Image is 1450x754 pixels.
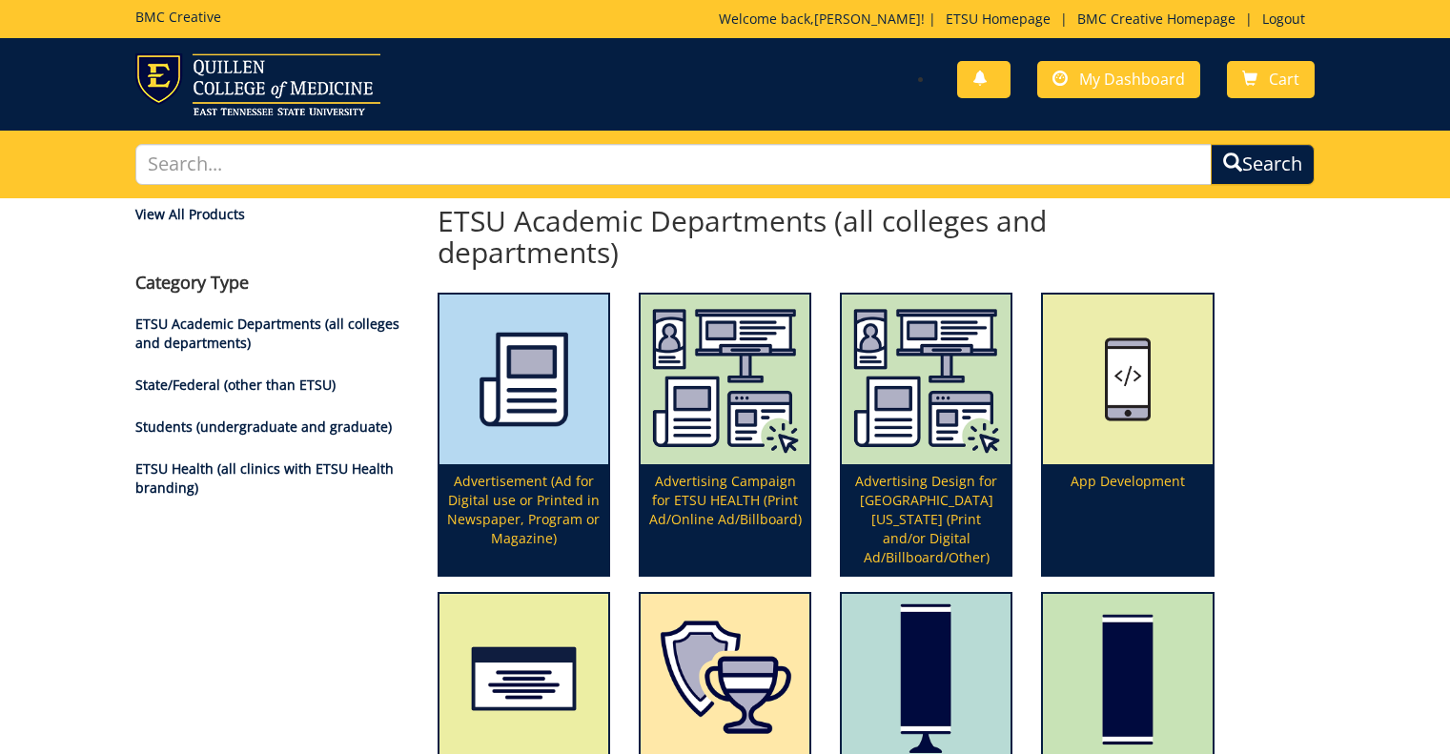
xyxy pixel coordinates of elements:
p: Advertising Design for [GEOGRAPHIC_DATA][US_STATE] (Print and/or Digital Ad/Billboard/Other) [842,464,1011,575]
button: Search [1211,144,1315,185]
p: Welcome back, ! | | | [719,10,1315,29]
a: View All Products [135,205,409,224]
h4: Category Type [135,274,409,293]
a: Advertising Campaign for ETSU HEALTH (Print Ad/Online Ad/Billboard) [641,295,809,575]
a: My Dashboard [1037,61,1200,98]
a: Cart [1227,61,1315,98]
a: ETSU Academic Departments (all colleges and departments) [135,315,399,352]
p: Advertisement (Ad for Digital use or Printed in Newspaper, Program or Magazine) [439,464,608,575]
a: BMC Creative Homepage [1068,10,1245,28]
h5: BMC Creative [135,10,221,24]
img: etsu%20health%20marketing%20campaign%20image-6075f5506d2aa2.29536275.png [641,295,809,464]
img: app%20development%20icon-655684178ce609.47323231.png [1043,295,1212,464]
a: Advertising Design for [GEOGRAPHIC_DATA][US_STATE] (Print and/or Digital Ad/Billboard/Other) [842,295,1011,575]
a: State/Federal (other than ETSU) [135,376,336,394]
h2: ETSU Academic Departments (all colleges and departments) [438,205,1215,268]
a: [PERSON_NAME] [814,10,921,28]
a: Logout [1253,10,1315,28]
img: etsu%20health%20marketing%20campaign%20image-6075f5506d2aa2.29536275.png [842,295,1011,464]
a: App Development [1043,295,1212,575]
p: App Development [1043,464,1212,575]
span: My Dashboard [1079,69,1185,90]
span: Cart [1269,69,1299,90]
img: ETSU logo [135,53,380,115]
img: printmedia-5fff40aebc8a36.86223841.png [439,295,608,464]
a: ETSU Health (all clinics with ETSU Health branding) [135,459,394,497]
input: Search... [135,144,1213,185]
a: Advertisement (Ad for Digital use or Printed in Newspaper, Program or Magazine) [439,295,608,575]
p: Advertising Campaign for ETSU HEALTH (Print Ad/Online Ad/Billboard) [641,464,809,575]
a: ETSU Homepage [936,10,1060,28]
a: Students (undergraduate and graduate) [135,418,392,436]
